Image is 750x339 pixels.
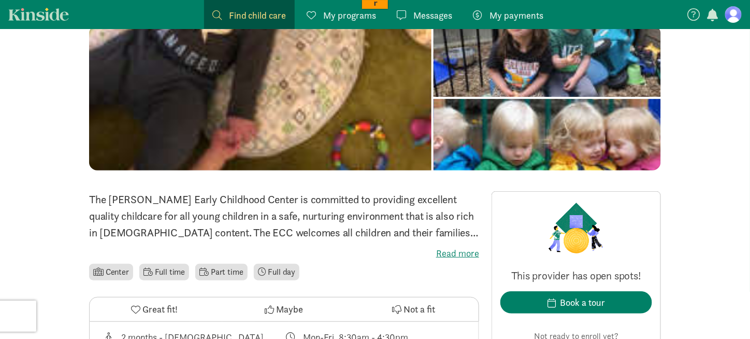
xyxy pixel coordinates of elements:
[414,8,453,22] span: Messages
[177,10,194,18] a: Copy
[546,200,606,256] img: Provider logo
[142,302,178,316] span: Great fit!
[89,264,133,280] li: Center
[229,8,286,22] span: Find child care
[90,298,219,321] button: Great fit!
[490,8,544,22] span: My payments
[195,264,247,280] li: Part time
[349,298,479,321] button: Not a fit
[139,264,189,280] li: Full time
[55,4,138,18] input: ASIN, PO, Alias, + more...
[89,247,479,260] label: Read more
[25,4,38,17] img: hcrasmus
[276,302,303,316] span: Maybe
[89,191,479,241] p: The [PERSON_NAME] Early Childhood Center is committed to providing excellent quality childcare fo...
[403,302,435,316] span: Not a fit
[324,8,377,22] span: My programs
[500,269,652,283] p: This provider has open spots!
[560,295,605,309] div: Book a tour
[254,264,300,280] li: Full day
[8,8,69,21] a: Kinside
[160,3,209,10] input: ASIN
[194,10,211,18] a: Clear
[500,291,652,314] button: Book a tour
[219,298,349,321] button: Maybe
[160,10,177,18] a: View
